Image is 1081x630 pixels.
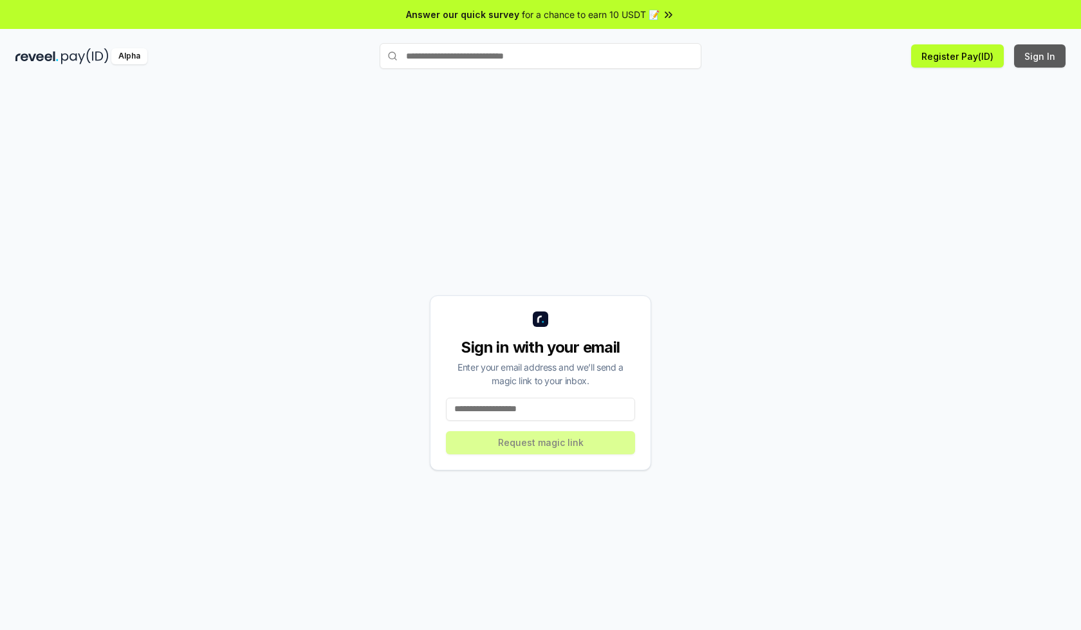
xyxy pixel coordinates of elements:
div: Alpha [111,48,147,64]
div: Enter your email address and we’ll send a magic link to your inbox. [446,360,635,387]
span: Answer our quick survey [406,8,519,21]
button: Register Pay(ID) [911,44,1004,68]
button: Sign In [1014,44,1066,68]
img: logo_small [533,311,548,327]
img: reveel_dark [15,48,59,64]
img: pay_id [61,48,109,64]
span: for a chance to earn 10 USDT 📝 [522,8,660,21]
div: Sign in with your email [446,337,635,358]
